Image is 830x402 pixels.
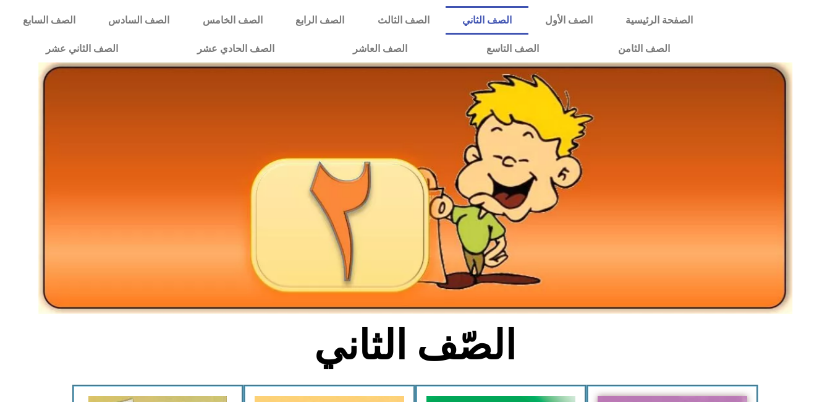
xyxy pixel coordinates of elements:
[279,6,360,35] a: الصف الرابع
[6,6,91,35] a: الصف السابع
[186,6,279,35] a: الصف الخامس
[446,6,528,35] a: الصف الثاني
[313,35,447,63] a: الصف العاشر
[211,322,619,370] h2: الصّف الثاني
[609,6,709,35] a: الصفحة الرئيسية
[6,35,158,63] a: الصف الثاني عشر
[92,6,186,35] a: الصف السادس
[528,6,609,35] a: الصف الأول
[578,35,709,63] a: الصف الثامن
[158,35,314,63] a: الصف الحادي عشر
[447,35,578,63] a: الصف التاسع
[361,6,446,35] a: الصف الثالث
